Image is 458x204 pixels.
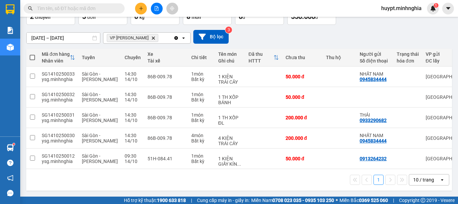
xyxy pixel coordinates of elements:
[360,71,390,77] div: NHẤT NAM
[82,55,118,60] div: Tuyến
[249,58,273,64] div: HTTT
[251,197,334,204] span: Miền Nam
[42,133,75,138] div: SG1410250030
[148,115,185,120] div: 86B-009.78
[139,14,144,20] span: kg
[286,55,319,60] div: Chưa thu
[148,94,185,100] div: 86B-009.78
[286,115,319,120] div: 200.000 đ
[191,118,211,123] div: Bất kỳ
[7,190,13,196] span: message
[218,156,242,167] div: 1 KIỆN GIẤY KÍNH (KO BAO BỂ)
[42,97,75,103] div: ysg.minhnghia
[148,51,185,57] div: Xe
[82,92,118,103] span: Sài Gòn - [PERSON_NAME]
[125,112,141,118] div: 14:30
[148,58,185,64] div: Tài xế
[192,14,201,20] span: món
[170,6,174,11] span: aim
[125,133,141,138] div: 14:30
[125,97,141,103] div: 14/10
[237,161,241,167] span: ...
[191,138,211,144] div: Bất kỳ
[42,159,75,164] div: ysg.minhnghia
[191,153,211,159] div: 1 món
[193,30,229,44] button: Bộ lọc
[42,92,75,97] div: SG1410250032
[151,36,155,40] svg: Delete
[249,51,273,57] div: Đã thu
[7,27,14,34] img: solution-icon
[125,118,141,123] div: 14/10
[434,3,438,8] sup: 1
[286,94,319,100] div: 50.000 đ
[187,12,190,21] span: 8
[291,12,315,21] span: 550.000
[445,5,451,11] span: caret-down
[148,156,185,161] div: 51H-084.41
[82,71,118,82] span: Sài Gòn - [PERSON_NAME]
[42,77,75,82] div: ysg.minhnghia
[42,112,75,118] div: SG1410250031
[225,27,232,33] sup: 3
[218,51,242,57] div: Tên món
[110,35,149,41] span: VP Phan Thiết
[376,4,427,12] span: huypt.minhnghia
[13,143,15,145] sup: 1
[360,51,390,57] div: Người gửi
[27,33,100,43] input: Select a date range.
[30,12,34,21] span: 2
[413,176,434,183] div: 10 / trang
[82,133,118,144] span: Sài Gòn - [PERSON_NAME]
[442,3,454,14] button: caret-down
[7,44,14,51] img: warehouse-icon
[38,49,78,67] th: Toggle SortBy
[148,74,185,79] div: 86B-009.78
[125,153,141,159] div: 09:30
[6,4,14,14] img: logo-vxr
[191,197,192,204] span: |
[218,115,242,126] div: 1 TH XỐP ĐL
[157,198,186,203] strong: 1900 633 818
[35,14,51,20] span: chuyến
[42,58,70,64] div: Nhân viên
[191,112,211,118] div: 1 món
[87,14,96,20] span: đơn
[218,58,242,64] div: Ghi chú
[42,71,75,77] div: SG1410250033
[7,175,13,181] span: notification
[360,133,390,138] div: NHẤT NAM
[245,49,282,67] th: Toggle SortBy
[191,71,211,77] div: 1 món
[315,14,318,20] span: đ
[154,6,159,11] span: file-add
[82,112,118,123] span: Sài Gòn - [PERSON_NAME]
[124,197,186,204] span: Hỗ trợ kỹ thuật:
[191,92,211,97] div: 1 món
[125,92,141,97] div: 14:30
[397,51,419,57] div: Trạng thái
[218,74,242,85] div: 1 KIỆN TRÁI CÂY
[393,197,394,204] span: |
[191,133,211,138] div: 4 món
[82,12,86,21] span: 5
[359,198,388,203] strong: 0369 525 060
[430,5,436,11] img: icon-new-feature
[191,159,211,164] div: Bất kỳ
[272,198,334,203] strong: 0708 023 035 - 0935 103 250
[339,197,388,204] span: Miền Bắc
[286,74,319,79] div: 50.000 đ
[151,3,163,14] button: file-add
[125,138,141,144] div: 14/10
[125,159,141,164] div: 14/10
[139,6,143,11] span: plus
[125,77,141,82] div: 14/10
[397,58,419,64] div: hóa đơn
[173,35,179,41] svg: Clear all
[360,156,387,161] div: 0913264232
[373,175,384,185] button: 1
[148,135,185,141] div: 86B-009.78
[7,160,13,166] span: question-circle
[197,197,250,204] span: Cung cấp máy in - giấy in:
[435,3,437,8] span: 1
